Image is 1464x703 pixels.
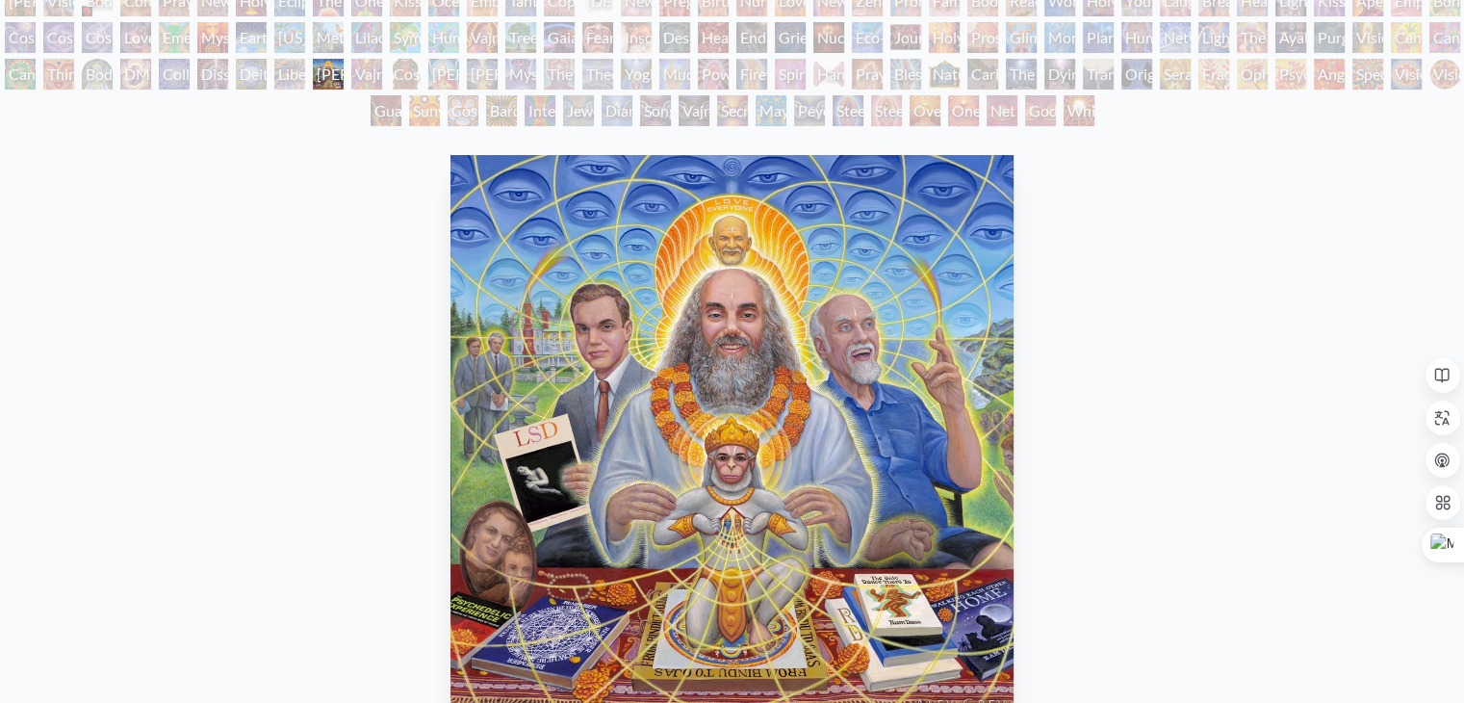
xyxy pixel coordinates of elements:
[756,95,786,126] div: Mayan Being
[467,59,498,90] div: [PERSON_NAME]
[82,59,113,90] div: Body/Mind as a Vibratory Field of Energy
[1352,22,1383,53] div: Vision Tree
[1391,22,1422,53] div: Cannabis Mudra
[505,22,536,53] div: Tree & Person
[428,59,459,90] div: [PERSON_NAME]
[313,59,344,90] div: [PERSON_NAME]
[698,22,729,53] div: Headache
[1121,59,1152,90] div: Original Face
[505,59,536,90] div: Mystic Eye
[467,22,498,53] div: Vajra Horse
[775,22,806,53] div: Grieving
[698,59,729,90] div: Power to the Peaceful
[5,22,36,53] div: Cosmic Creativity
[1391,59,1422,90] div: Vision Crystal
[910,95,940,126] div: Oversoul
[43,59,74,90] div: Third Eye Tears of Joy
[236,59,267,90] div: Deities & Demons Drinking from the Milky Pool
[1198,22,1229,53] div: Lightworker
[1083,59,1114,90] div: Transfiguration
[1006,59,1037,90] div: The Soul Finds It's Way
[159,22,190,53] div: Emerald Grail
[274,59,305,90] div: Liberation Through Seeing
[159,59,190,90] div: Collective Vision
[82,22,113,53] div: Cosmic Lovers
[602,95,632,126] div: Diamond Being
[929,59,960,90] div: Nature of Mind
[1121,22,1152,53] div: Human Geometry
[582,59,613,90] div: Theologue
[1429,22,1460,53] div: Cannabis Sutra
[43,22,74,53] div: Cosmic Artist
[890,59,921,90] div: Blessing Hand
[582,22,613,53] div: Fear
[351,22,382,53] div: Lilacs
[621,59,652,90] div: Yogi & the Möbius Sphere
[679,95,709,126] div: Vajra Being
[1314,59,1345,90] div: Angel Skin
[736,22,767,53] div: Endarkenment
[5,59,36,90] div: Cannabacchus
[1237,22,1268,53] div: The Shulgins and their Alchemical Angels
[486,95,517,126] div: Bardo Being
[544,59,575,90] div: The Seer
[813,59,844,90] div: Hands that See
[659,22,690,53] div: Despair
[371,95,401,126] div: Guardian of Infinite Vision
[929,22,960,53] div: Holy Fire
[621,22,652,53] div: Insomnia
[1160,22,1191,53] div: Networks
[987,95,1017,126] div: Net of Being
[1275,59,1306,90] div: Psychomicrograph of a Fractal Paisley Cherub Feather Tip
[1160,59,1191,90] div: Seraphic Transport Docking on the Third Eye
[775,59,806,90] div: Spirit Animates the Flesh
[544,22,575,53] div: Gaia
[794,95,825,126] div: Peyote Being
[120,59,151,90] div: DMT - The Spirit Molecule
[563,95,594,126] div: Jewel Being
[351,59,382,90] div: Vajra Guru
[1064,95,1094,126] div: White Light
[390,59,421,90] div: Cosmic [DEMOGRAPHIC_DATA]
[409,95,440,126] div: Sunyata
[197,22,228,53] div: Mysteriosa 2
[852,22,883,53] div: Eco-Atlas
[390,22,421,53] div: Symbiosis: Gall Wasp & Oak Tree
[833,95,863,126] div: Steeplehead 1
[640,95,671,126] div: Song of Vajra Being
[813,22,844,53] div: Nuclear Crucifixion
[1083,22,1114,53] div: Planetary Prayers
[428,22,459,53] div: Humming Bird
[948,95,979,126] div: One
[313,22,344,53] div: Metamorphosis
[1352,59,1383,90] div: Spectral Lotus
[525,95,555,126] div: Interbeing
[659,59,690,90] div: Mudra
[448,95,478,126] div: Cosmic Elf
[1429,59,1460,90] div: Vision Crystal Tondo
[120,22,151,53] div: Love is a Cosmic Force
[1275,22,1306,53] div: Ayahuasca Visitation
[1237,59,1268,90] div: Ophanic Eyelash
[197,59,228,90] div: Dissectional Art for Tool's Lateralus CD
[1044,22,1075,53] div: Monochord
[1006,22,1037,53] div: Glimpsing the Empyrean
[717,95,748,126] div: Secret Writing Being
[852,59,883,90] div: Praying Hands
[274,22,305,53] div: [US_STATE] Song
[236,22,267,53] div: Earth Energies
[736,59,767,90] div: Firewalking
[967,59,998,90] div: Caring
[967,22,998,53] div: Prostration
[1025,95,1056,126] div: Godself
[890,22,921,53] div: Journey of the Wounded Healer
[1198,59,1229,90] div: Fractal Eyes
[1044,59,1075,90] div: Dying
[1314,22,1345,53] div: Purging
[871,95,902,126] div: Steeplehead 2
